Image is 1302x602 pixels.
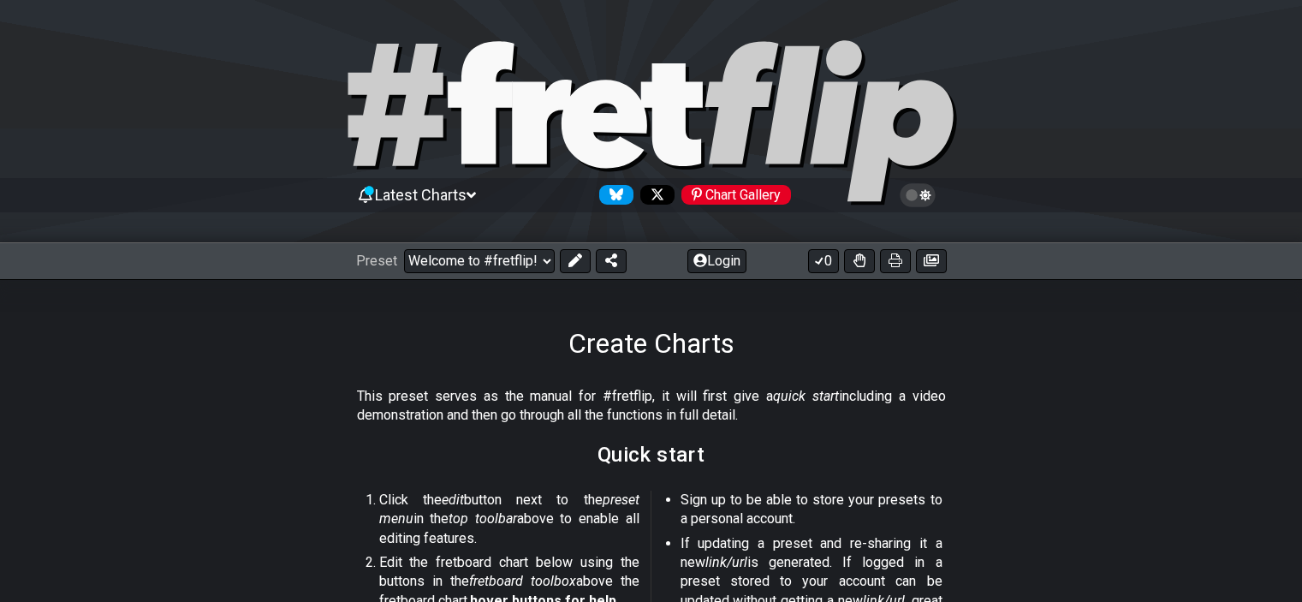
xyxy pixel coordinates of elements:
[379,491,639,548] p: Click the button next to the in the above to enable all editing features.
[773,388,839,404] em: quick start
[560,249,591,273] button: Edit Preset
[675,185,791,205] a: #fretflip at Pinterest
[469,573,576,589] em: fretboard toolbox
[808,249,839,273] button: 0
[681,491,942,529] p: Sign up to be able to store your presets to a personal account.
[844,249,875,273] button: Toggle Dexterity for all fretkits
[687,249,746,273] button: Login
[357,387,946,426] p: This preset serves as the manual for #fretflip, it will first give a including a video demonstrat...
[596,249,627,273] button: Share Preset
[404,249,555,273] select: Preset
[379,492,639,527] em: preset menu
[633,185,675,205] a: Follow #fretflip at X
[597,445,705,464] h2: Quick start
[705,554,747,570] em: link/url
[356,253,397,269] span: Preset
[681,185,791,205] div: Chart Gallery
[880,249,911,273] button: Print
[908,188,928,203] span: Toggle light / dark theme
[916,249,947,273] button: Create image
[592,185,633,205] a: Follow #fretflip at Bluesky
[442,492,464,508] em: edit
[375,186,467,204] span: Latest Charts
[568,327,734,360] h1: Create Charts
[449,510,517,527] em: top toolbar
